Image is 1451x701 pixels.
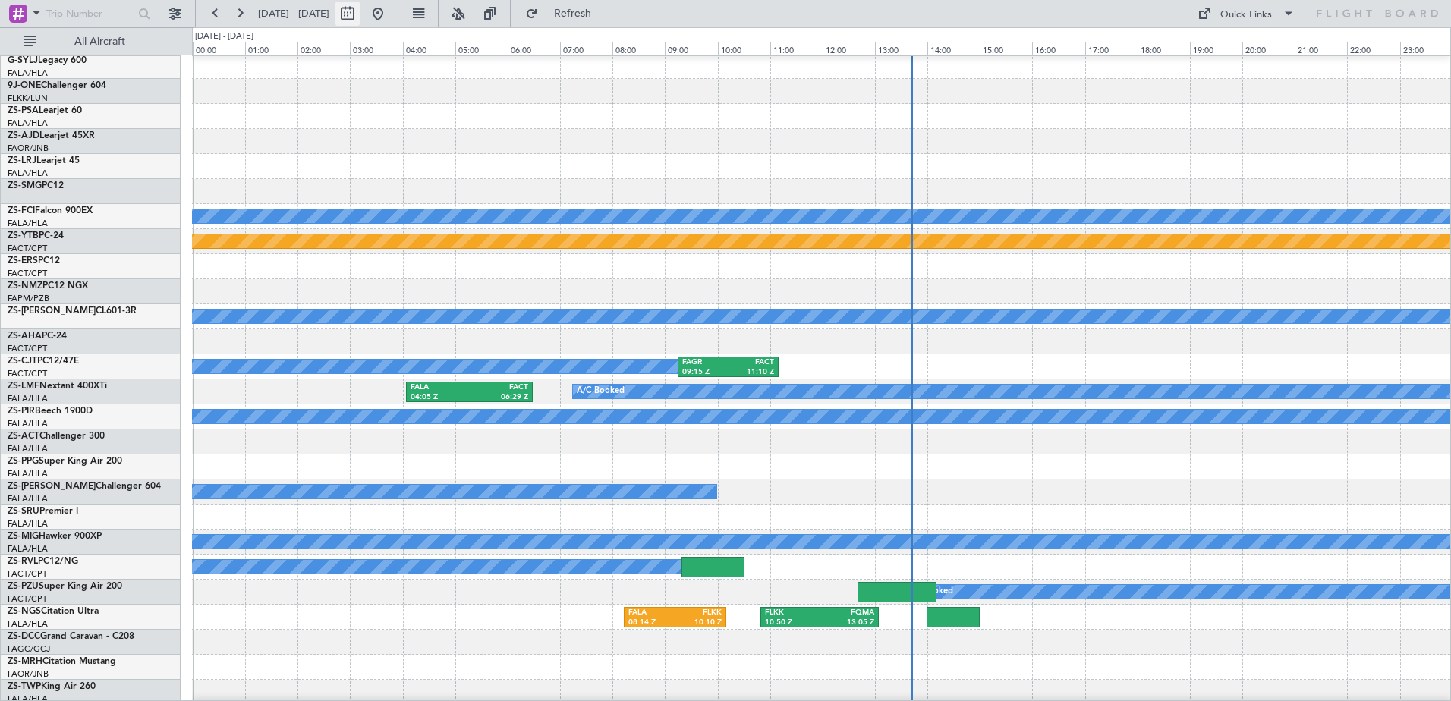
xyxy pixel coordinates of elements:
[8,482,96,491] span: ZS-[PERSON_NAME]
[728,357,774,368] div: FACT
[8,306,137,316] a: ZS-[PERSON_NAME]CL601-3R
[8,268,47,279] a: FACT/CPT
[927,42,980,55] div: 14:00
[1347,42,1399,55] div: 22:00
[8,457,122,466] a: ZS-PPGSuper King Air 200
[8,218,48,229] a: FALA/HLA
[245,42,297,55] div: 01:00
[508,42,560,55] div: 06:00
[8,582,39,591] span: ZS-PZU
[411,382,469,393] div: FALA
[1032,42,1084,55] div: 16:00
[8,281,88,291] a: ZS-NMZPC12 NGX
[8,482,161,491] a: ZS-[PERSON_NAME]Challenger 604
[8,131,39,140] span: ZS-AJD
[980,42,1032,55] div: 15:00
[8,181,42,190] span: ZS-SMG
[560,42,612,55] div: 07:00
[518,2,609,26] button: Refresh
[8,382,39,391] span: ZS-LMF
[718,42,770,55] div: 10:00
[17,30,165,54] button: All Aircraft
[8,407,35,416] span: ZS-PIR
[765,608,820,618] div: FLKK
[8,156,36,165] span: ZS-LRJ
[8,668,49,680] a: FAOR/JNB
[8,231,39,240] span: ZS-YTB
[8,293,49,304] a: FAPM/PZB
[8,382,107,391] a: ZS-LMFNextant 400XTi
[8,432,39,441] span: ZS-ACT
[577,380,625,403] div: A/C Booked
[1295,42,1347,55] div: 21:00
[675,618,721,628] div: 10:10 Z
[8,56,87,65] a: G-SYLJLegacy 600
[8,181,64,190] a: ZS-SMGPC12
[8,468,48,479] a: FALA/HLA
[8,206,35,215] span: ZS-FCI
[8,607,41,616] span: ZS-NGS
[1220,8,1272,23] div: Quick Links
[875,42,927,55] div: 13:00
[770,42,823,55] div: 11:00
[297,42,350,55] div: 02:00
[455,42,508,55] div: 05:00
[823,42,875,55] div: 12:00
[8,118,48,129] a: FALA/HLA
[1190,2,1302,26] button: Quick Links
[1190,42,1242,55] div: 19:00
[8,443,48,454] a: FALA/HLA
[39,36,160,47] span: All Aircraft
[675,608,721,618] div: FLKK
[8,81,41,90] span: 9J-ONE
[8,68,48,79] a: FALA/HLA
[8,368,47,379] a: FACT/CPT
[8,682,41,691] span: ZS-TWP
[8,81,106,90] a: 9J-ONEChallenger 604
[1242,42,1295,55] div: 20:00
[8,143,49,154] a: FAOR/JNB
[411,392,469,403] div: 04:05 Z
[8,582,122,591] a: ZS-PZUSuper King Air 200
[8,557,78,566] a: ZS-RVLPC12/NG
[46,2,134,25] input: Trip Number
[470,382,528,393] div: FACT
[8,507,39,516] span: ZS-SRU
[8,357,79,366] a: ZS-CJTPC12/47E
[8,256,60,266] a: ZS-ERSPC12
[8,557,38,566] span: ZS-RVL
[8,156,80,165] a: ZS-LRJLearjet 45
[541,8,605,19] span: Refresh
[8,407,93,416] a: ZS-PIRBeech 1900D
[1085,42,1138,55] div: 17:00
[470,392,528,403] div: 06:29 Z
[8,56,38,65] span: G-SYLJ
[8,306,96,316] span: ZS-[PERSON_NAME]
[8,256,38,266] span: ZS-ERS
[612,42,665,55] div: 08:00
[350,42,402,55] div: 03:00
[195,30,253,43] div: [DATE] - [DATE]
[8,357,37,366] span: ZS-CJT
[8,332,42,341] span: ZS-AHA
[8,568,47,580] a: FACT/CPT
[8,332,67,341] a: ZS-AHAPC-24
[8,507,78,516] a: ZS-SRUPremier I
[8,657,116,666] a: ZS-MRHCitation Mustang
[628,618,675,628] div: 08:14 Z
[8,106,82,115] a: ZS-PSALearjet 60
[8,168,48,179] a: FALA/HLA
[728,367,774,378] div: 11:10 Z
[8,593,47,605] a: FACT/CPT
[8,131,95,140] a: ZS-AJDLearjet 45XR
[8,281,42,291] span: ZS-NMZ
[8,231,64,240] a: ZS-YTBPC-24
[8,518,48,530] a: FALA/HLA
[8,632,40,641] span: ZS-DCC
[820,618,874,628] div: 13:05 Z
[8,532,39,541] span: ZS-MIG
[820,608,874,618] div: FQMA
[8,418,48,429] a: FALA/HLA
[8,206,93,215] a: ZS-FCIFalcon 900EX
[765,618,820,628] div: 10:50 Z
